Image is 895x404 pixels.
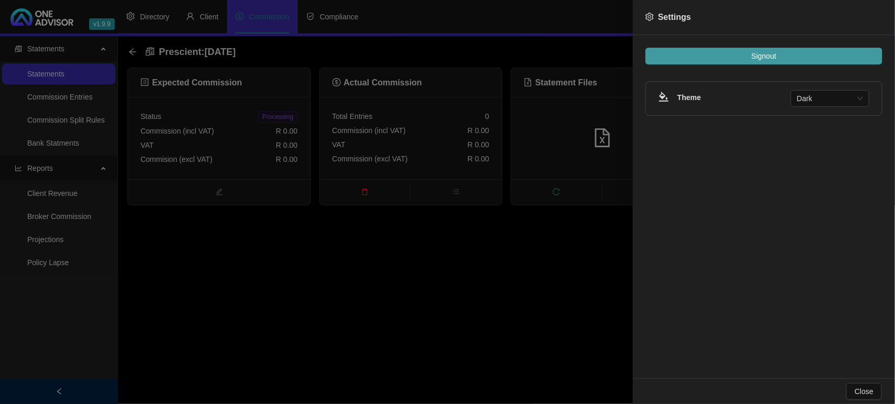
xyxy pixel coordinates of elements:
[645,48,882,64] button: Signout
[658,13,691,21] span: Settings
[645,13,654,21] span: setting
[659,92,669,102] span: bg-colors
[855,386,874,397] span: Close
[677,92,791,103] h4: Theme
[846,383,882,400] button: Close
[797,91,863,106] span: Dark
[751,50,776,62] span: Signout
